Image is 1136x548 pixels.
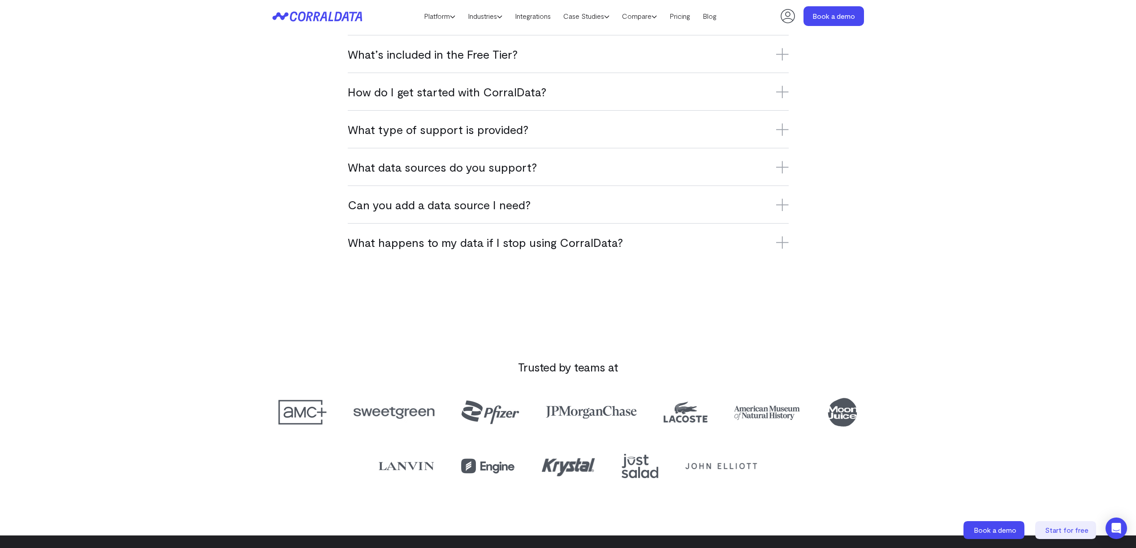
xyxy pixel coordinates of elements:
[974,526,1016,534] span: Book a demo
[616,9,663,23] a: Compare
[803,6,864,26] a: Book a demo
[1045,526,1088,534] span: Start for free
[418,9,462,23] a: Platform
[348,122,789,137] h3: What type of support is provided?
[462,9,509,23] a: Industries
[272,359,864,374] h3: Trusted by teams at
[348,235,789,250] h3: What happens to my data if I stop using CorralData?
[348,160,789,174] h3: What data sources do you support?
[509,9,557,23] a: Integrations
[557,9,616,23] a: Case Studies
[1106,518,1127,539] div: Open Intercom Messenger
[696,9,723,23] a: Blog
[348,47,789,61] h3: What’s included in the Free Tier?
[348,84,789,99] h3: How do I get started with CorralData?
[1035,521,1098,539] a: Start for free
[348,197,789,212] h3: Can you add a data source I need?
[663,9,696,23] a: Pricing
[963,521,1026,539] a: Book a demo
